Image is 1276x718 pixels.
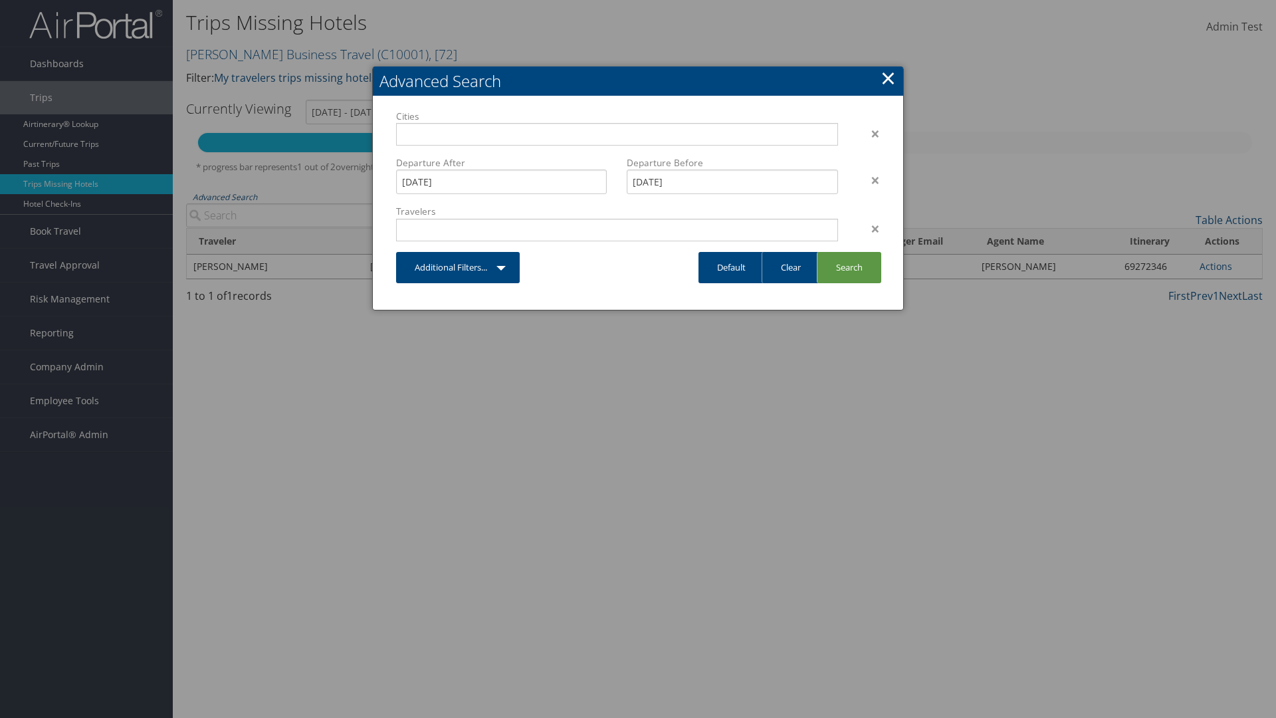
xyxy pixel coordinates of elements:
a: Clear [762,252,819,283]
label: Departure Before [627,156,837,170]
label: Travelers [396,205,838,218]
div: × [848,221,890,237]
a: Additional Filters... [396,252,520,283]
label: Departure After [396,156,607,170]
a: Close [881,64,896,91]
h2: Advanced Search [373,66,903,96]
a: Default [698,252,764,283]
div: × [848,172,890,188]
div: × [848,126,890,142]
label: Cities [396,110,838,123]
a: Search [817,252,881,283]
